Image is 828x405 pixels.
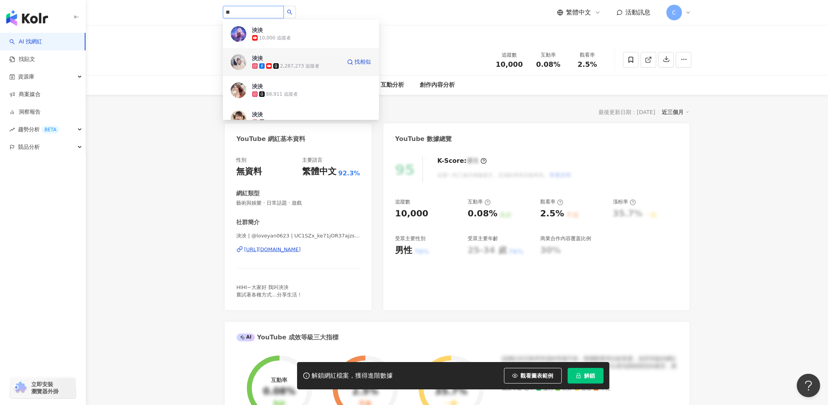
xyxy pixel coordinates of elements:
span: 2.5% [578,61,597,68]
div: 解鎖網紅檔案，獲得進階數據 [312,372,393,380]
img: KOL Avatar [231,82,246,98]
span: lock [576,373,581,378]
div: 性別 [237,157,247,164]
span: 解鎖 [584,373,595,379]
span: 92.3% [338,169,360,178]
img: KOL Avatar [231,111,246,126]
div: 互動率 [534,51,563,59]
div: 10,000 追蹤者 [259,35,291,41]
div: 追蹤數 [495,51,524,59]
div: 受眾主要性別 [395,235,426,242]
div: YouTube 成效等級三大指標 [237,333,339,342]
span: search [287,9,292,15]
div: 創作內容分析 [420,80,455,90]
div: BETA [41,126,59,134]
span: 藝術與娛樂 · 日常話題 · 遊戲 [237,200,360,207]
a: 商案媒合 [9,91,41,98]
div: 觀看率 [573,51,602,59]
span: rise [9,127,15,132]
div: 泱泱 [252,82,263,90]
div: YouTube 網紅基本資料 [237,135,306,143]
div: 主要語言 [302,157,322,164]
span: 10,000 [496,60,523,68]
div: 泱泱 [252,54,263,62]
span: C [672,8,676,17]
span: 泱泱 | @loveyan0623 | UC1SZx_ke71jOR37ajzs7h7A [237,232,360,239]
span: 找相似 [355,58,371,66]
div: 35.7% [435,386,467,397]
span: 競品分析 [18,138,40,156]
div: 漲粉率 [613,198,636,205]
span: HIHI~大家好 我叫泱泱 嘗試著各種方式...分享生活！ [237,284,302,297]
div: [URL][DOMAIN_NAME] [244,246,301,253]
span: 趨勢分析 [18,121,59,138]
div: 該網紅的互動率和漲粉率都不錯，唯獨觀看率比較普通，為同等級的網紅的中低等級，效果不一定會好，但仍然建議可以發包開箱類型的案型，應該會比較有成效！ [502,355,678,378]
div: 受眾主要年齡 [468,235,498,242]
div: 追蹤數 [395,198,410,205]
a: chrome extension立即安裝 瀏覽器外掛 [10,377,76,398]
a: searchAI 找網紅 [9,38,42,46]
div: 社群簡介 [237,218,260,227]
div: 10,000 [395,208,428,220]
div: 最後更新日期：[DATE] [598,109,655,115]
span: 觀看圖表範例 [521,373,554,379]
div: YouTube 數據總覽 [395,135,452,143]
div: 88,911 追蹤者 [266,91,298,98]
div: 泱泱 [252,26,263,34]
div: 觀看率 [540,198,563,205]
img: KOL Avatar [231,54,246,70]
div: K-Score : [437,157,487,165]
span: 活動訊息 [626,9,651,16]
div: 男性 [395,244,412,257]
span: 資源庫 [18,68,34,86]
button: 觀看圖表範例 [504,368,562,384]
div: 商業合作內容覆蓋比例 [540,235,591,242]
div: 無資料 [237,166,262,178]
div: 2.5% [540,208,564,220]
div: 2,287,273 追蹤者 [280,63,320,70]
a: 找相似 [347,54,371,70]
div: 互動率 [468,198,491,205]
span: 繁體中文 [566,8,591,17]
div: AI [237,334,255,341]
span: 0.08% [536,61,560,68]
img: chrome extension [12,382,28,394]
a: 找貼文 [9,55,35,63]
div: 互動分析 [381,80,404,90]
div: 0.08% [263,386,296,397]
div: 網紅類型 [237,189,260,198]
div: 25,143 追蹤者 [266,119,298,126]
div: 泱泱 [252,111,263,118]
button: 解鎖 [568,368,604,384]
a: 洞察報告 [9,108,41,116]
div: 繁體中文 [302,166,337,178]
img: KOL Avatar [231,26,246,42]
div: 2.5% [352,386,378,397]
div: 近三個月 [662,107,689,117]
div: 0.08% [468,208,497,220]
span: 立即安裝 瀏覽器外掛 [31,381,59,395]
a: [URL][DOMAIN_NAME] [237,246,360,253]
img: logo [6,10,48,26]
